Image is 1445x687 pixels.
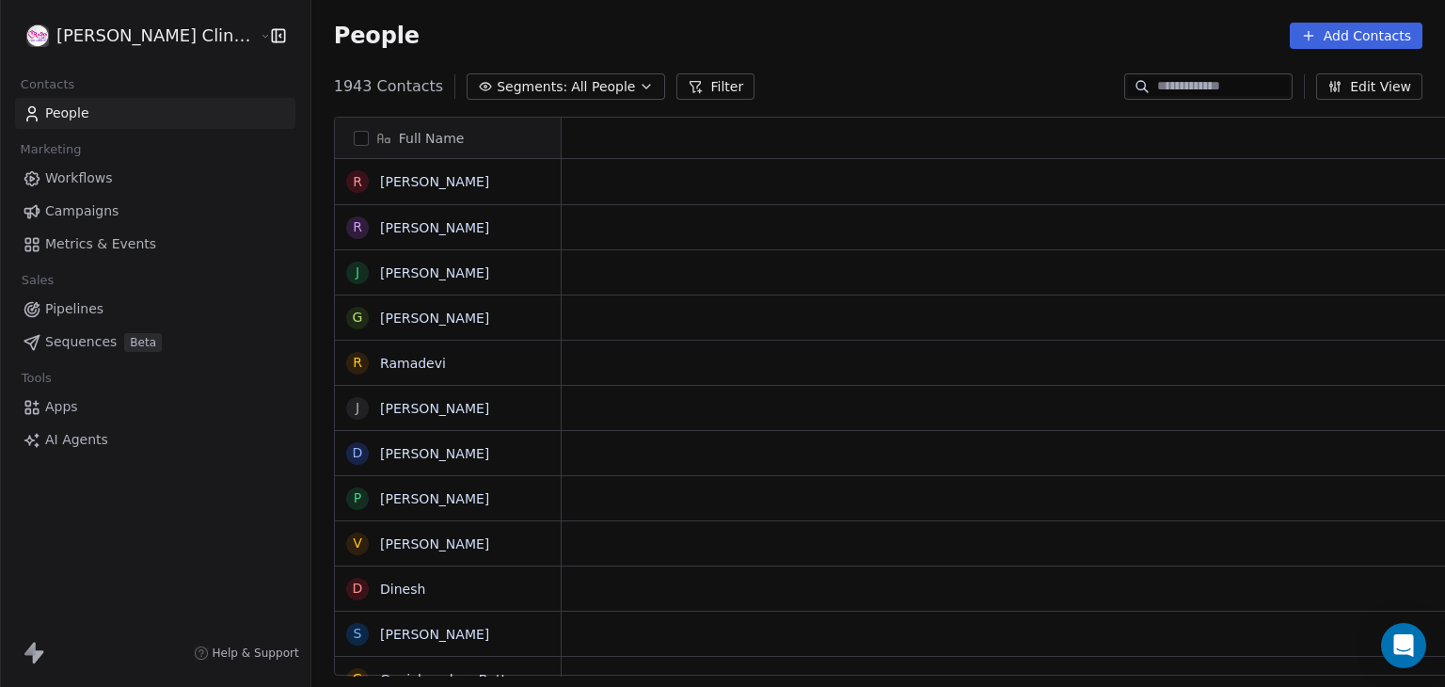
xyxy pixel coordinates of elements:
div: D [352,579,362,599]
span: Workflows [45,168,113,188]
span: All People [571,77,635,97]
span: Sequences [45,332,117,352]
span: Metrics & Events [45,234,156,254]
a: Apps [15,391,295,423]
a: AI Agents [15,424,295,455]
div: grid [335,159,562,677]
button: Edit View [1316,73,1422,100]
span: Help & Support [213,646,299,661]
a: Ramadevi [380,356,446,371]
span: AI Agents [45,430,108,450]
div: Open Intercom Messenger [1381,623,1426,668]
span: Apps [45,397,78,417]
span: Segments: [497,77,567,97]
button: Add Contacts [1290,23,1422,49]
div: R [353,172,362,192]
div: V [353,534,362,553]
a: [PERSON_NAME] [380,174,489,189]
a: Metrics & Events [15,229,295,260]
div: Full Name [335,118,561,158]
span: Tools [13,364,59,392]
span: Pipelines [45,299,103,319]
a: Dinesh [380,582,425,597]
a: [PERSON_NAME] [380,627,489,642]
div: J [356,398,359,418]
a: Gopichowdary Battena [380,672,531,687]
div: P [354,488,361,508]
a: [PERSON_NAME] [380,536,489,551]
a: Pipelines [15,294,295,325]
a: [PERSON_NAME] [380,401,489,416]
span: Contacts [12,71,83,99]
span: 1943 Contacts [334,75,443,98]
div: S [353,624,361,644]
img: RASYA-Clinic%20Circle%20icon%20Transparent.png [26,24,49,47]
a: [PERSON_NAME] [380,311,489,326]
button: [PERSON_NAME] Clinic External [23,20,246,52]
a: [PERSON_NAME] [380,491,489,506]
a: Campaigns [15,196,295,227]
button: Filter [676,73,754,100]
span: Sales [13,266,62,295]
div: J [356,263,359,282]
a: Workflows [15,163,295,194]
span: Marketing [12,136,89,164]
span: People [45,104,89,123]
div: G [352,308,362,328]
a: [PERSON_NAME] [380,446,489,461]
span: [PERSON_NAME] Clinic External [56,24,255,48]
div: D [352,443,362,463]
a: [PERSON_NAME] [380,220,489,235]
div: R [353,353,362,373]
a: People [15,98,295,129]
span: Beta [124,333,162,352]
span: Full Name [399,129,465,148]
span: Campaigns [45,201,119,221]
a: [PERSON_NAME] [380,265,489,280]
span: People [334,22,420,50]
div: R [353,217,362,237]
a: SequencesBeta [15,327,295,358]
a: Help & Support [194,646,299,661]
